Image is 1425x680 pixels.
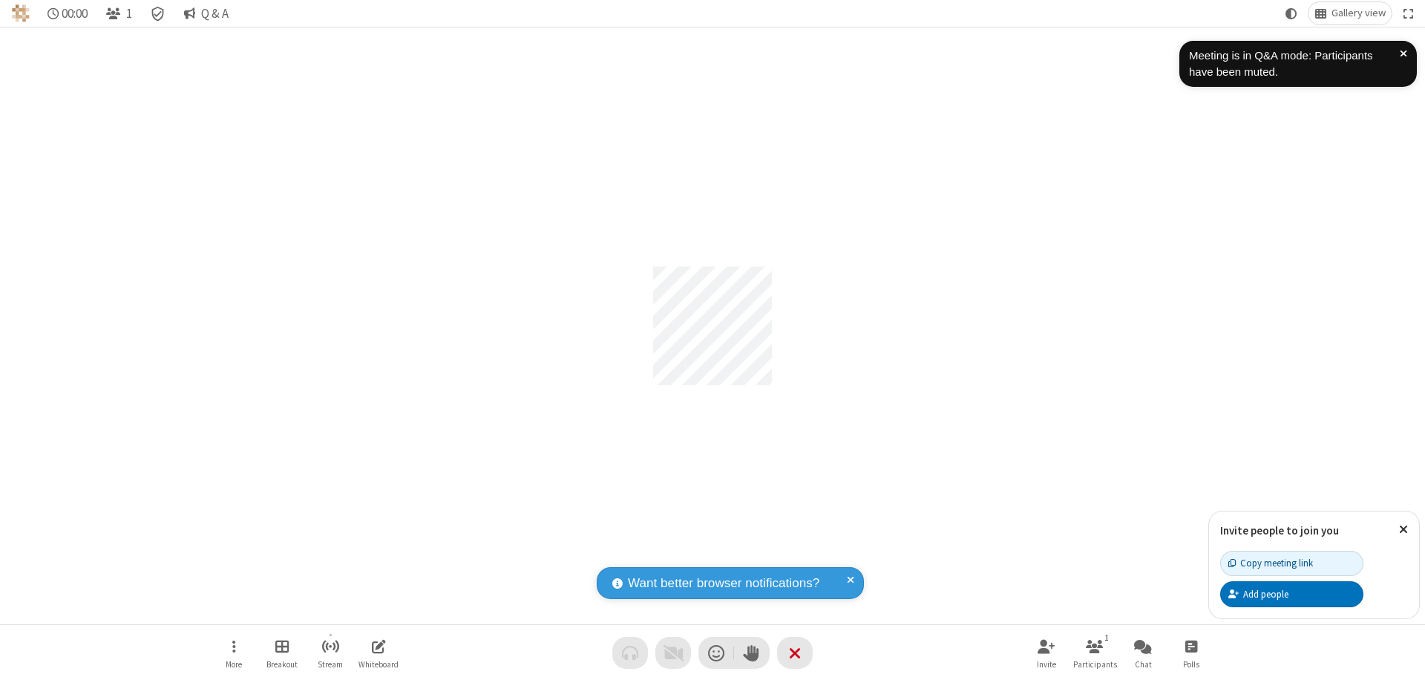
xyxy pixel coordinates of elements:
button: Manage Breakout Rooms [260,632,304,674]
button: Open participant list [99,2,138,24]
button: Close popover [1388,511,1419,548]
button: Open poll [1169,632,1213,674]
button: End or leave meeting [777,637,813,669]
span: Chat [1135,660,1152,669]
span: Stream [318,660,343,669]
span: 1 [126,7,132,21]
div: Meeting details Encryption enabled [144,2,172,24]
div: Timer [42,2,94,24]
button: Raise hand [734,637,770,669]
button: Send a reaction [698,637,734,669]
button: Open chat [1121,632,1165,674]
button: Open shared whiteboard [356,632,401,674]
span: 00:00 [62,7,88,21]
button: Invite participants (⌘+Shift+I) [1024,632,1069,674]
span: Participants [1073,660,1117,669]
button: Change layout [1308,2,1392,24]
img: QA Selenium DO NOT DELETE OR CHANGE [12,4,30,22]
button: Open menu [212,632,256,674]
span: Q & A [201,7,229,21]
span: Polls [1183,660,1199,669]
span: Breakout [266,660,298,669]
span: Gallery view [1331,7,1386,19]
span: Want better browser notifications? [628,574,819,593]
button: Q & A [177,2,235,24]
button: Audio problem - check your Internet connection or call by phone [612,637,648,669]
div: Meeting is in Q&A mode: Participants have been muted. [1189,48,1400,81]
div: Copy meeting link [1228,556,1313,570]
button: Copy meeting link [1220,551,1363,576]
button: Open participant list [1072,632,1117,674]
label: Invite people to join you [1220,523,1339,537]
button: Start streaming [308,632,353,674]
span: More [226,660,242,669]
span: Whiteboard [358,660,399,669]
span: Invite [1037,660,1056,669]
div: 1 [1101,631,1113,644]
button: Using system theme [1280,2,1303,24]
button: Video [655,637,691,669]
button: Fullscreen [1398,2,1420,24]
button: Add people [1220,581,1363,607]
